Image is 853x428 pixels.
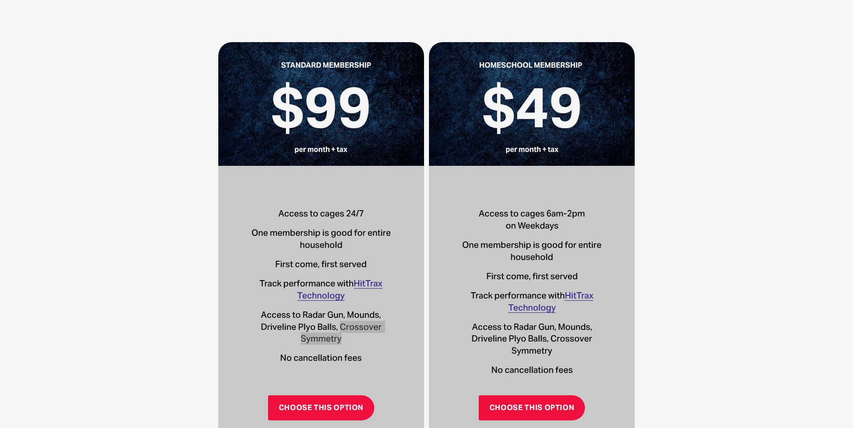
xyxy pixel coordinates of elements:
strong: STANDARD MEMBERSHIP [281,61,371,70]
strong: $49 [482,71,583,143]
strong: $99 [271,71,372,143]
p: One membership is good for entire household [455,239,609,263]
p: One membership is good for entire household [245,227,398,251]
a: HitTrax Technology [297,278,382,301]
p: Track performance with [245,277,398,302]
strong: HOMESCHOOL MEMBERSHIP [479,61,582,70]
p: No cancellation fees [455,364,609,376]
a: Choose this option [479,395,585,420]
p: Access to Radar Gun, Mounds, Driveline Plyo Balls, Crossover Symmetry [245,309,398,345]
p: No cancellation fees [245,352,398,364]
p: Access to cages 24/7 [245,208,398,220]
p: Track performance with [455,290,609,314]
strong: per month + tax [294,145,347,154]
strong: per month + tax [506,145,559,154]
p: Access to cages 6am-2pm on Weekdays [455,208,609,232]
a: HitTrax Technology [508,290,593,313]
p: Access to Radar Gun, Mounds, Driveline Plyo Balls, Crossover Symmetry [455,321,609,357]
p: First come, first served [245,258,398,270]
a: Choose This Option [268,395,375,420]
p: First come, first served [455,270,609,282]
